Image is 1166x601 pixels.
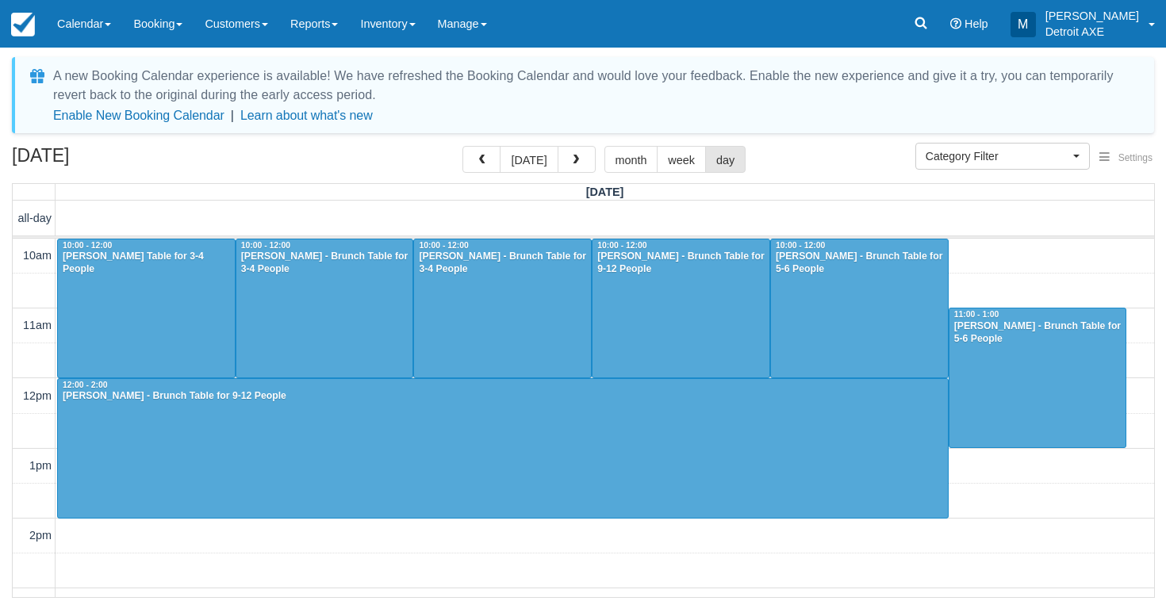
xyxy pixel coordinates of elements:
[419,241,468,250] span: 10:00 - 12:00
[23,319,52,331] span: 11am
[18,212,52,224] span: all-day
[926,148,1069,164] span: Category Filter
[604,146,658,173] button: month
[1090,147,1162,170] button: Settings
[63,241,112,250] span: 10:00 - 12:00
[592,239,770,378] a: 10:00 - 12:00[PERSON_NAME] - Brunch Table for 9-12 People
[413,239,592,378] a: 10:00 - 12:00[PERSON_NAME] - Brunch Table for 3-4 People
[241,241,290,250] span: 10:00 - 12:00
[776,241,825,250] span: 10:00 - 12:00
[29,459,52,472] span: 1pm
[1045,8,1139,24] p: [PERSON_NAME]
[23,249,52,262] span: 10am
[11,13,35,36] img: checkfront-main-nav-mini-logo.png
[240,251,409,276] div: [PERSON_NAME] - Brunch Table for 3-4 People
[29,529,52,542] span: 2pm
[954,310,999,319] span: 11:00 - 1:00
[1011,12,1036,37] div: M
[12,146,213,175] h2: [DATE]
[1045,24,1139,40] p: Detroit AXE
[965,17,988,30] span: Help
[775,251,944,276] div: [PERSON_NAME] - Brunch Table for 5-6 People
[770,239,949,378] a: 10:00 - 12:00[PERSON_NAME] - Brunch Table for 5-6 People
[915,143,1090,170] button: Category Filter
[657,146,706,173] button: week
[950,18,961,29] i: Help
[240,109,373,122] a: Learn about what's new
[53,108,224,124] button: Enable New Booking Calendar
[597,241,646,250] span: 10:00 - 12:00
[586,186,624,198] span: [DATE]
[63,381,108,389] span: 12:00 - 2:00
[57,239,236,378] a: 10:00 - 12:00[PERSON_NAME] Table for 3-4 People
[236,239,414,378] a: 10:00 - 12:00[PERSON_NAME] - Brunch Table for 3-4 People
[23,389,52,402] span: 12pm
[1118,152,1153,163] span: Settings
[62,251,231,276] div: [PERSON_NAME] Table for 3-4 People
[500,146,558,173] button: [DATE]
[953,320,1122,346] div: [PERSON_NAME] - Brunch Table for 5-6 People
[62,390,944,403] div: [PERSON_NAME] - Brunch Table for 9-12 People
[705,146,746,173] button: day
[53,67,1135,105] div: A new Booking Calendar experience is available! We have refreshed the Booking Calendar and would ...
[231,109,234,122] span: |
[418,251,587,276] div: [PERSON_NAME] - Brunch Table for 3-4 People
[949,308,1127,448] a: 11:00 - 1:00[PERSON_NAME] - Brunch Table for 5-6 People
[57,378,949,519] a: 12:00 - 2:00[PERSON_NAME] - Brunch Table for 9-12 People
[596,251,765,276] div: [PERSON_NAME] - Brunch Table for 9-12 People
